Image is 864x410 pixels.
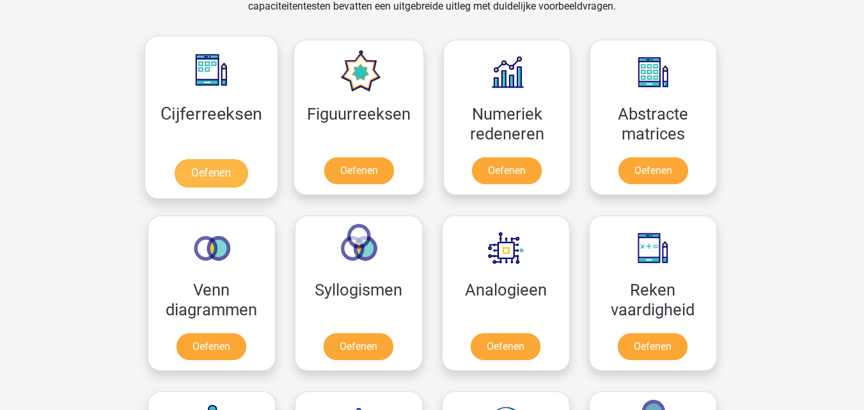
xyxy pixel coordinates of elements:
[324,157,394,184] a: Oefenen
[618,333,687,360] a: Oefenen
[175,159,247,187] a: Oefenen
[471,333,540,360] a: Oefenen
[177,333,246,360] a: Oefenen
[472,157,542,184] a: Oefenen
[618,157,688,184] a: Oefenen
[324,333,393,360] a: Oefenen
